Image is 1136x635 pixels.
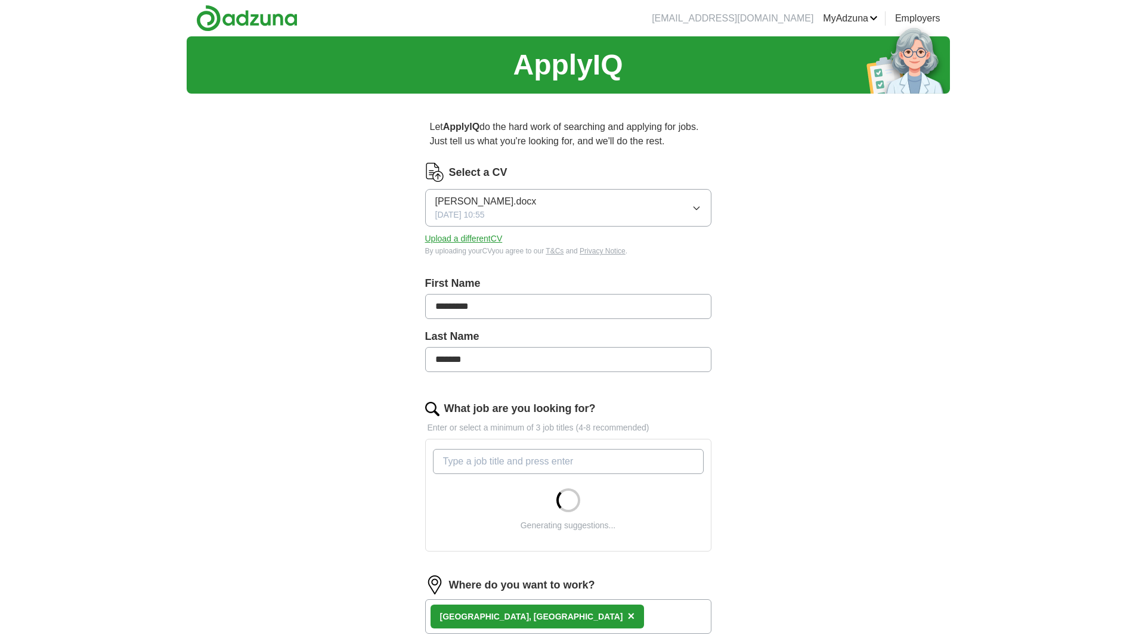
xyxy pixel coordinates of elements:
img: Adzuna logo [196,5,298,32]
span: × [627,609,634,622]
div: By uploading your CV you agree to our and . [425,246,711,256]
span: [PERSON_NAME].docx [435,194,537,209]
p: Let do the hard work of searching and applying for jobs. Just tell us what you're looking for, an... [425,115,711,153]
a: Privacy Notice [580,247,626,255]
p: Enter or select a minimum of 3 job titles (4-8 recommended) [425,422,711,434]
a: MyAdzuna [823,11,878,26]
div: Generating suggestions... [521,519,616,532]
div: [GEOGRAPHIC_DATA], [GEOGRAPHIC_DATA] [440,611,623,623]
h1: ApplyIQ [513,44,623,86]
label: First Name [425,275,711,292]
input: Type a job title and press enter [433,449,704,474]
a: Employers [895,11,940,26]
button: [PERSON_NAME].docx[DATE] 10:55 [425,189,711,227]
button: × [627,608,634,625]
a: T&Cs [546,247,564,255]
label: Last Name [425,329,711,345]
img: search.png [425,402,439,416]
li: [EMAIL_ADDRESS][DOMAIN_NAME] [652,11,813,26]
button: Upload a differentCV [425,233,503,245]
label: What job are you looking for? [444,401,596,417]
img: location.png [425,575,444,594]
strong: ApplyIQ [443,122,479,132]
label: Select a CV [449,165,507,181]
img: CV Icon [425,163,444,182]
span: [DATE] 10:55 [435,209,485,221]
label: Where do you want to work? [449,577,595,593]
